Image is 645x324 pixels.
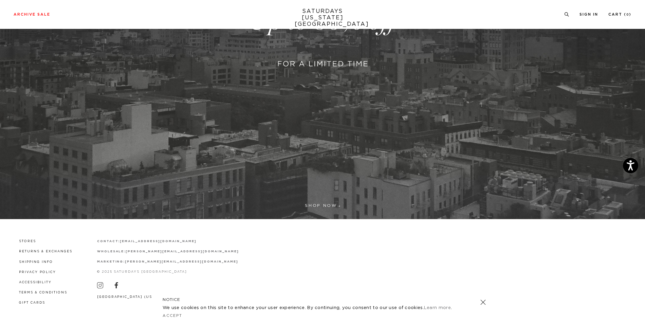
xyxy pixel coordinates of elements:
[97,260,125,263] strong: marketing:
[295,8,351,28] a: SATURDAYS[US_STATE][GEOGRAPHIC_DATA]
[579,13,598,16] a: Sign In
[97,250,126,253] strong: wholesale:
[97,294,166,300] button: [GEOGRAPHIC_DATA] (USD $)
[126,250,239,253] a: [PERSON_NAME][EMAIL_ADDRESS][DOMAIN_NAME]
[19,260,53,264] a: Shipping Info
[19,281,52,284] a: Accessibility
[19,240,36,243] a: Stores
[97,240,120,243] strong: contact:
[19,250,72,253] a: Returns & Exchanges
[608,13,631,16] a: Cart (0)
[120,240,196,243] a: [EMAIL_ADDRESS][DOMAIN_NAME]
[163,314,182,318] a: Accept
[19,271,56,274] a: Privacy Policy
[19,301,45,304] a: Gift Cards
[14,13,50,16] a: Archive Sale
[163,296,482,303] h5: NOTICE
[125,260,238,263] a: [PERSON_NAME][EMAIL_ADDRESS][DOMAIN_NAME]
[424,306,451,310] a: Learn more
[626,13,629,16] small: 0
[97,269,239,274] p: © 2025 Saturdays [GEOGRAPHIC_DATA]
[19,291,67,294] a: Terms & Conditions
[163,305,458,311] p: We use cookies on this site to enhance your user experience. By continuing, you consent to our us...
